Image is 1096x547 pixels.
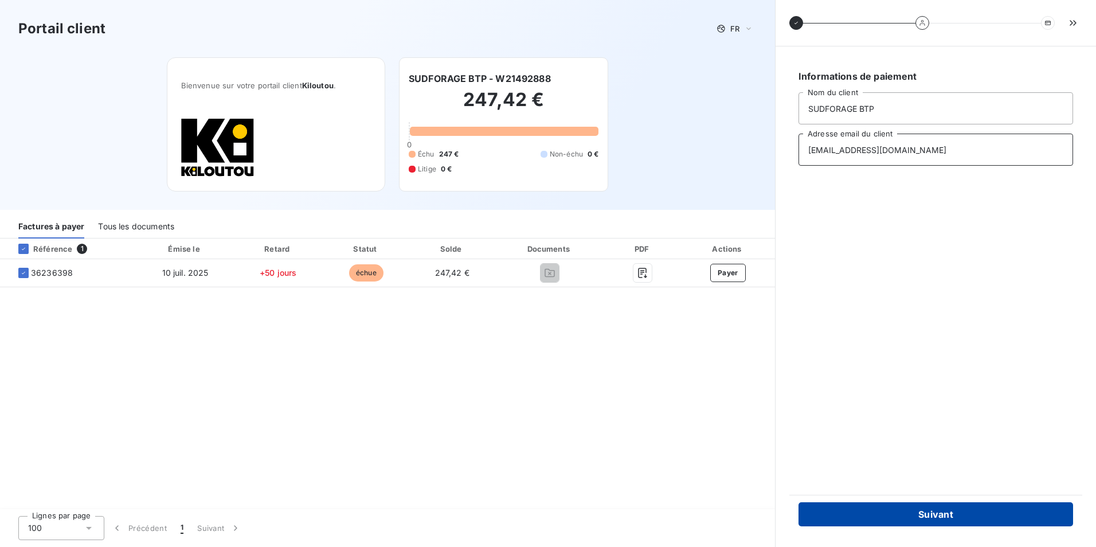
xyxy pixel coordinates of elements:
input: placeholder [798,134,1073,166]
span: 247,42 € [435,268,469,278]
h6: SUDFORAGE BTP - W21492888 [409,72,551,85]
span: 1 [181,522,183,534]
h6: Informations de paiement [798,69,1073,83]
div: Actions [683,243,773,255]
span: Échu [418,149,435,159]
div: Référence [9,244,72,254]
img: Company logo [181,118,255,177]
button: 1 [174,516,190,540]
span: échue [349,264,383,282]
span: Non-échu [550,149,583,159]
span: 100 [28,522,42,534]
button: Payer [710,264,746,282]
span: Bienvenue sur votre portail client . [181,81,371,90]
div: Solde [412,243,492,255]
input: placeholder [798,92,1073,124]
h3: Portail client [18,18,105,39]
span: 10 juil. 2025 [162,268,209,278]
span: 0 [407,140,412,149]
span: FR [730,24,739,33]
button: Suivant [798,502,1073,526]
div: Retard [236,243,320,255]
div: PDF [607,243,679,255]
h2: 247,42 € [409,88,598,123]
span: 247 € [439,149,459,159]
span: Litige [418,164,436,174]
div: Statut [325,243,408,255]
span: 1 [77,244,87,254]
button: Suivant [190,516,248,540]
span: 0 € [441,164,452,174]
span: +50 jours [260,268,296,278]
div: Factures à payer [18,214,84,239]
div: Émise le [139,243,232,255]
div: Tous les documents [98,214,174,239]
button: Précédent [104,516,174,540]
span: 0 € [588,149,598,159]
span: Kiloutou [302,81,334,90]
div: Documents [497,243,602,255]
span: 36236398 [31,267,73,279]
